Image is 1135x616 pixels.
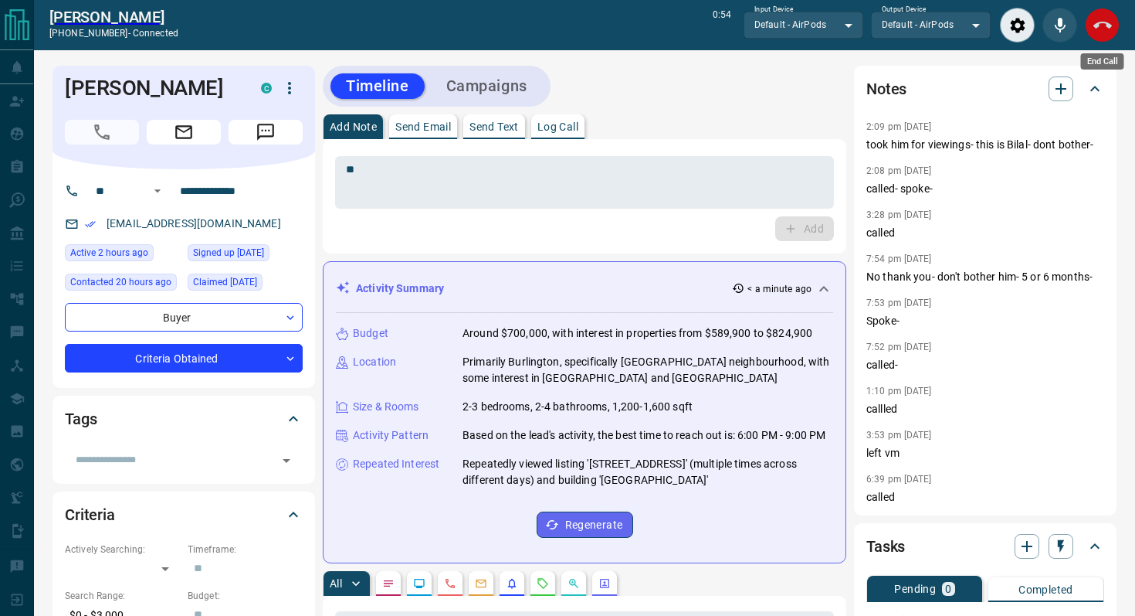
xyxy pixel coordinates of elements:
[866,430,932,441] p: 3:53 pm [DATE]
[945,584,951,594] p: 0
[882,5,926,15] label: Output Device
[188,274,303,295] div: Fri Jan 19 2024
[188,543,303,556] p: Timeframe:
[330,73,425,99] button: Timeline
[1000,8,1035,43] div: Audio Settings
[747,282,811,296] p: < a minute ago
[866,70,1104,107] div: Notes
[65,407,97,431] h2: Tags
[193,274,257,290] span: Claimed [DATE]
[353,427,429,444] p: Activity Pattern
[744,12,863,38] div: Default - AirPods
[866,121,932,132] p: 2:09 pm [DATE]
[537,512,633,538] button: Regenerate
[462,354,833,386] p: Primarily Burlington, specifically [GEOGRAPHIC_DATA] neighbourhood, with some interest in [GEOGRA...
[866,489,1104,505] p: called
[65,589,180,603] p: Search Range:
[567,577,580,590] svg: Opportunities
[462,456,833,488] p: Repeatedly viewed listing '[STREET_ADDRESS]' (multiple times across different days) and building ...
[866,137,1104,153] p: took him for viewings- this is Bilal- dont bother-
[866,77,906,101] h2: Notes
[866,209,932,220] p: 3:28 pm [DATE]
[413,577,425,590] svg: Lead Browsing Activity
[866,534,905,559] h2: Tasks
[444,577,456,590] svg: Calls
[866,298,932,308] p: 7:53 pm [DATE]
[537,121,578,132] p: Log Call
[353,456,439,472] p: Repeated Interest
[330,578,342,589] p: All
[65,502,115,527] h2: Criteria
[754,5,794,15] label: Input Device
[475,577,487,590] svg: Emails
[356,281,444,297] p: Activity Summary
[261,83,272,94] div: condos.ca
[65,400,303,437] div: Tags
[462,325,812,342] p: Around $700,000, with interest in properties from $589,900 to $824,900
[336,274,833,303] div: Activity Summary< a minute ago
[133,28,178,39] span: connected
[866,181,1104,197] p: called- spoke-
[49,8,178,26] a: [PERSON_NAME]
[866,165,932,176] p: 2:08 pm [DATE]
[276,450,297,471] button: Open
[598,577,611,590] svg: Agent Actions
[353,399,419,415] p: Size & Rooms
[506,577,518,590] svg: Listing Alerts
[107,217,281,230] a: [EMAIL_ADDRESS][DOMAIN_NAME]
[866,269,1104,285] p: No thank you- don't bother him- 5 or 6 months-
[462,399,693,415] p: 2-3 bedrooms, 2-4 bathrooms, 1,200-1,600 sqft
[866,474,932,485] p: 6:39 pm [DATE]
[1081,53,1124,70] div: End Call
[866,254,932,264] p: 7:54 pm [DATE]
[395,121,451,132] p: Send Email
[330,121,377,132] p: Add Note
[65,303,303,332] div: Buyer
[353,325,388,342] p: Budget
[1042,8,1077,43] div: Mute
[85,219,96,230] svg: Email Verified
[70,274,171,290] span: Contacted 20 hours ago
[65,76,238,100] h1: [PERSON_NAME]
[431,73,543,99] button: Campaigns
[866,445,1104,461] p: left vm
[866,342,932,352] p: 7:52 pm [DATE]
[49,26,178,40] p: [PHONE_NUMBER] -
[70,245,148,260] span: Active 2 hours ago
[65,120,139,145] span: Call
[462,427,825,444] p: Based on the lead's activity, the best time to reach out is: 6:00 PM - 9:00 PM
[353,354,396,370] p: Location
[382,577,395,590] svg: Notes
[469,121,519,132] p: Send Text
[147,120,221,145] span: Email
[866,401,1104,417] p: callled
[1018,584,1073,595] p: Completed
[65,344,303,373] div: Criteria Obtained
[871,12,991,38] div: Default - AirPods
[229,120,303,145] span: Message
[1085,8,1120,43] div: End Call
[866,386,932,396] p: 1:10 pm [DATE]
[188,589,303,603] p: Budget:
[65,496,303,533] div: Criteria
[713,8,731,43] p: 0:54
[65,244,180,266] div: Wed Oct 15 2025
[65,543,180,556] p: Actively Searching:
[148,182,167,200] button: Open
[866,528,1104,565] div: Tasks
[894,584,936,594] p: Pending
[537,577,549,590] svg: Requests
[193,245,264,260] span: Signed up [DATE]
[65,274,180,295] div: Tue Oct 14 2025
[866,225,1104,241] p: called
[866,357,1104,373] p: called-
[188,244,303,266] div: Fri Jan 19 2024
[866,313,1104,329] p: Spoke-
